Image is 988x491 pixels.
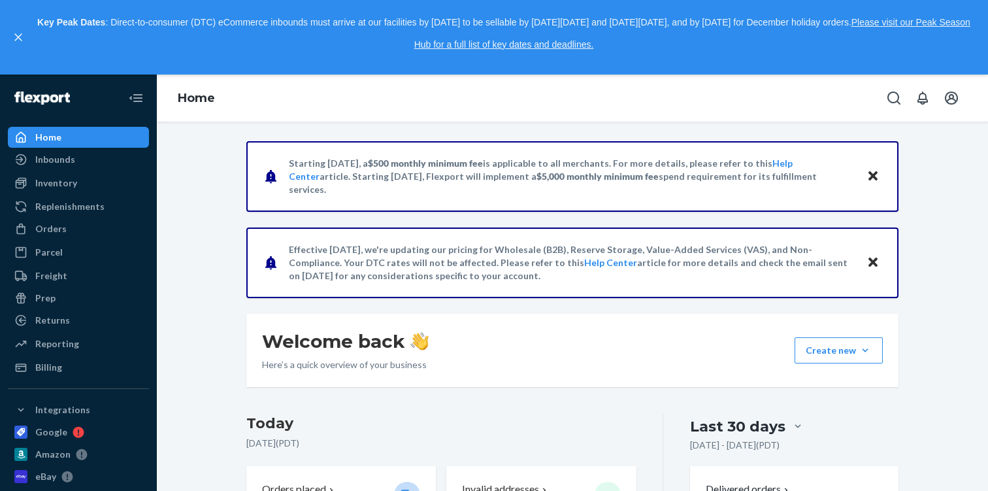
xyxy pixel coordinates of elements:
a: Reporting [8,333,149,354]
img: hand-wave emoji [410,332,429,350]
button: Close [865,254,881,273]
p: [DATE] - [DATE] ( PDT ) [690,439,780,452]
div: Billing [35,361,62,374]
a: Amazon [8,444,149,465]
button: Close [865,167,881,186]
button: Open notifications [910,85,936,111]
div: Home [35,131,61,144]
a: Orders [8,218,149,239]
div: Integrations [35,403,90,416]
div: Orders [35,222,67,235]
a: Freight [8,265,149,286]
button: close, [12,31,25,44]
a: Billing [8,357,149,378]
div: Inventory [35,177,77,190]
div: Amazon [35,448,71,461]
a: Home [8,127,149,148]
div: eBay [35,470,56,483]
span: Canlı destek [24,9,97,21]
p: Starting [DATE], a is applicable to all merchants. For more details, please refer to this article... [289,157,854,196]
div: Parcel [35,246,63,259]
div: Last 30 days [690,416,785,437]
div: Google [35,426,67,439]
ol: breadcrumbs [167,80,225,118]
button: Create new [795,337,883,364]
span: $5,000 monthly minimum fee [536,171,659,182]
a: Please visit our Peak Season Hub for a full list of key dates and deadlines. [414,17,970,50]
h1: Welcome back [262,330,429,353]
button: Open account menu [938,85,964,111]
div: Freight [35,269,67,282]
div: Inbounds [35,153,75,166]
a: eBay [8,466,149,487]
a: Google [8,422,149,443]
div: Prep [35,292,56,305]
a: Returns [8,310,149,331]
div: Reporting [35,337,79,350]
div: Returns [35,314,70,327]
div: Replenishments [35,200,105,213]
p: Effective [DATE], we're updating our pricing for Wholesale (B2B), Reserve Storage, Value-Added Se... [289,243,854,282]
button: Close Navigation [123,85,149,111]
a: Home [178,91,215,105]
img: Flexport logo [14,92,70,105]
button: Integrations [8,399,149,420]
h3: Today [246,413,636,434]
a: Help Center [584,257,637,268]
a: Replenishments [8,196,149,217]
p: Here’s a quick overview of your business [262,358,429,371]
p: [DATE] ( PDT ) [246,437,636,450]
button: Open Search Box [881,85,907,111]
span: $500 monthly minimum fee [368,158,483,169]
a: Prep [8,288,149,309]
a: Inbounds [8,149,149,170]
a: Parcel [8,242,149,263]
strong: Key Peak Dates [37,17,105,27]
p: : Direct-to-consumer (DTC) eCommerce inbounds must arrive at our facilities by [DATE] to be sella... [31,12,976,56]
a: Inventory [8,173,149,194]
